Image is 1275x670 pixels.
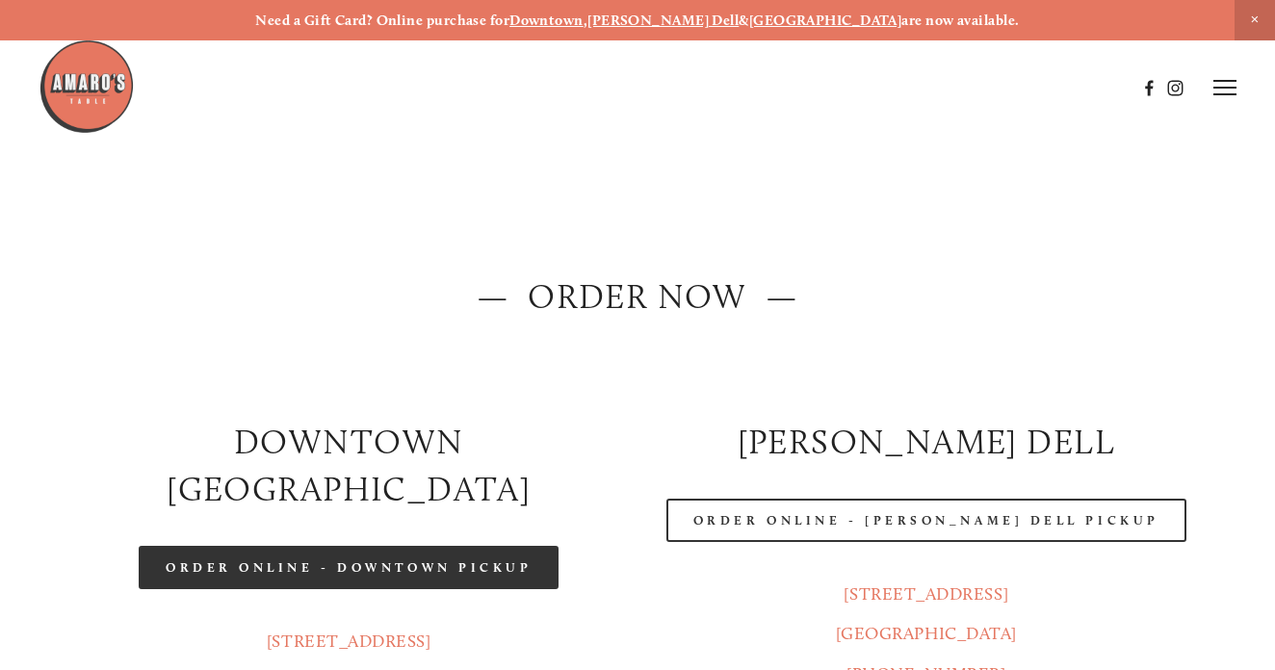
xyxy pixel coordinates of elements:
[739,12,748,29] strong: &
[584,12,587,29] strong: ,
[901,12,1019,29] strong: are now available.
[76,419,621,513] h2: Downtown [GEOGRAPHIC_DATA]
[587,12,739,29] a: [PERSON_NAME] Dell
[836,623,1017,644] a: [GEOGRAPHIC_DATA]
[139,546,559,589] a: Order Online - Downtown pickup
[255,12,509,29] strong: Need a Gift Card? Online purchase for
[39,39,135,135] img: Amaro's Table
[666,499,1186,542] a: Order Online - [PERSON_NAME] Dell Pickup
[654,419,1199,466] h2: [PERSON_NAME] DELL
[267,631,431,652] a: [STREET_ADDRESS]
[844,583,1008,605] a: [STREET_ADDRESS]
[749,12,902,29] a: [GEOGRAPHIC_DATA]
[76,273,1198,321] h2: — ORDER NOW —
[509,12,584,29] a: Downtown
